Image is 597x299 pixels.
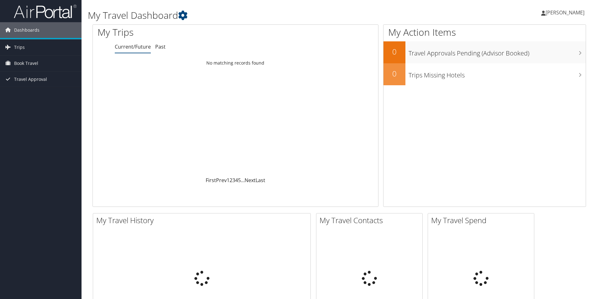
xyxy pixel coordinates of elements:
[232,177,235,184] a: 3
[14,71,47,87] span: Travel Approval
[409,68,586,80] h3: Trips Missing Hotels
[383,41,586,63] a: 0Travel Approvals Pending (Advisor Booked)
[238,177,241,184] a: 5
[155,43,166,50] a: Past
[241,177,245,184] span: …
[14,39,25,55] span: Trips
[88,9,423,22] h1: My Travel Dashboard
[383,68,405,79] h2: 0
[96,215,310,226] h2: My Travel History
[14,55,38,71] span: Book Travel
[245,177,256,184] a: Next
[206,177,216,184] a: First
[93,57,378,69] td: No matching records found
[14,4,77,19] img: airportal-logo.png
[230,177,232,184] a: 2
[14,22,40,38] span: Dashboards
[383,63,586,85] a: 0Trips Missing Hotels
[98,26,255,39] h1: My Trips
[256,177,265,184] a: Last
[383,46,405,57] h2: 0
[431,215,534,226] h2: My Travel Spend
[227,177,230,184] a: 1
[546,9,584,16] span: [PERSON_NAME]
[409,46,586,58] h3: Travel Approvals Pending (Advisor Booked)
[383,26,586,39] h1: My Action Items
[216,177,227,184] a: Prev
[235,177,238,184] a: 4
[320,215,422,226] h2: My Travel Contacts
[115,43,151,50] a: Current/Future
[541,3,591,22] a: [PERSON_NAME]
